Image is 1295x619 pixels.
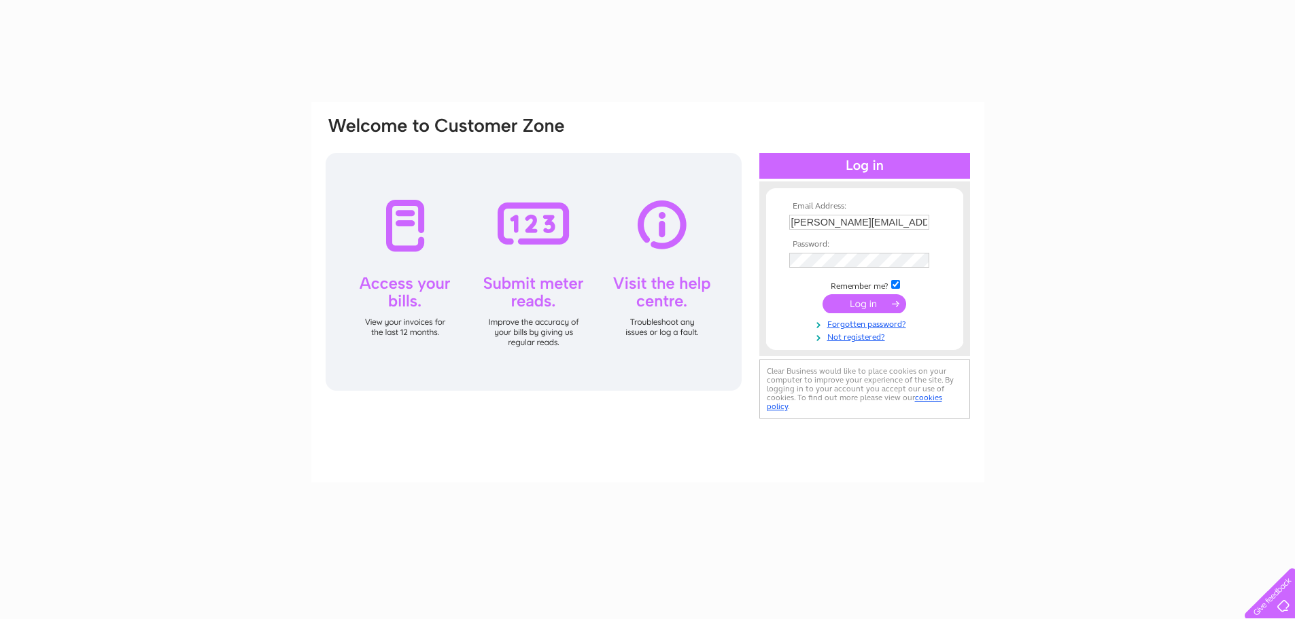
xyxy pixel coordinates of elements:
[767,393,942,411] a: cookies policy
[786,278,944,291] td: Remember me?
[759,359,970,419] div: Clear Business would like to place cookies on your computer to improve your experience of the sit...
[823,294,906,313] input: Submit
[786,240,944,249] th: Password:
[789,317,944,330] a: Forgotten password?
[786,202,944,211] th: Email Address:
[789,330,944,342] a: Not registered?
